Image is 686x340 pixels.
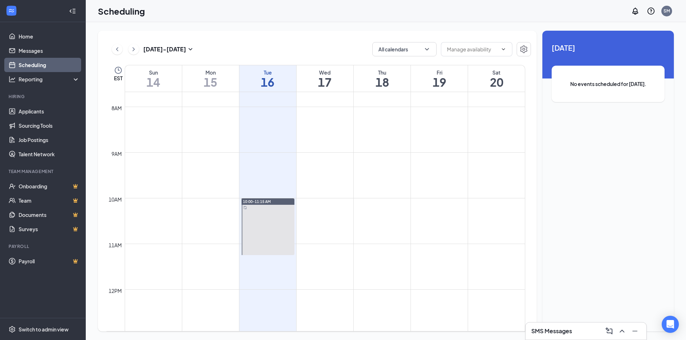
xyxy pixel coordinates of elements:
[19,58,80,72] a: Scheduling
[19,326,69,333] div: Switch to admin view
[19,208,80,222] a: DocumentsCrown
[243,206,247,209] svg: Sync
[618,327,626,335] svg: ChevronUp
[19,76,80,83] div: Reporting
[107,196,123,203] div: 10am
[112,44,123,55] button: ChevronLeft
[182,76,239,88] h1: 15
[182,65,239,92] a: September 15, 2025
[125,69,182,76] div: Sun
[662,316,679,333] div: Open Intercom Messenger
[354,69,411,76] div: Thu
[447,45,498,53] input: Manage availability
[468,69,525,76] div: Sat
[629,325,641,337] button: Minimize
[354,65,411,92] a: September 18, 2025
[114,66,123,75] svg: Clock
[552,42,665,53] span: [DATE]
[354,76,411,88] h1: 18
[19,29,80,44] a: Home
[9,93,78,100] div: Hiring
[114,75,123,82] span: EST
[9,76,16,83] svg: Analysis
[468,65,525,92] a: September 20, 2025
[239,69,296,76] div: Tue
[517,42,531,56] button: Settings
[239,65,296,92] a: September 16, 2025
[143,45,186,53] h3: [DATE] - [DATE]
[8,7,15,14] svg: WorkstreamLogo
[107,241,123,249] div: 11am
[411,76,468,88] h1: 19
[128,44,139,55] button: ChevronRight
[110,150,123,158] div: 9am
[9,168,78,174] div: Team Management
[19,222,80,236] a: SurveysCrown
[19,147,80,161] a: Talent Network
[19,179,80,193] a: OnboardingCrown
[603,325,615,337] button: ComposeMessage
[631,7,640,15] svg: Notifications
[243,199,271,204] span: 10:00-11:15 AM
[186,45,195,54] svg: SmallChevronDown
[423,46,431,53] svg: ChevronDown
[663,8,670,14] div: SM
[125,76,182,88] h1: 14
[182,69,239,76] div: Mon
[411,65,468,92] a: September 19, 2025
[98,5,145,17] h1: Scheduling
[520,45,528,54] svg: Settings
[107,287,123,295] div: 12pm
[130,45,137,54] svg: ChevronRight
[372,42,437,56] button: All calendarsChevronDown
[19,118,80,133] a: Sourcing Tools
[125,65,182,92] a: September 14, 2025
[616,325,628,337] button: ChevronUp
[239,76,296,88] h1: 16
[468,76,525,88] h1: 20
[501,46,506,52] svg: ChevronDown
[9,326,16,333] svg: Settings
[19,44,80,58] a: Messages
[605,327,613,335] svg: ComposeMessage
[566,80,650,88] span: No events scheduled for [DATE].
[19,133,80,147] a: Job Postings
[19,254,80,268] a: PayrollCrown
[114,45,121,54] svg: ChevronLeft
[531,327,572,335] h3: SMS Messages
[19,193,80,208] a: TeamCrown
[647,7,655,15] svg: QuestionInfo
[297,65,353,92] a: September 17, 2025
[297,76,353,88] h1: 17
[69,7,76,15] svg: Collapse
[411,69,468,76] div: Fri
[631,327,639,335] svg: Minimize
[9,243,78,249] div: Payroll
[110,104,123,112] div: 8am
[297,69,353,76] div: Wed
[19,104,80,118] a: Applicants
